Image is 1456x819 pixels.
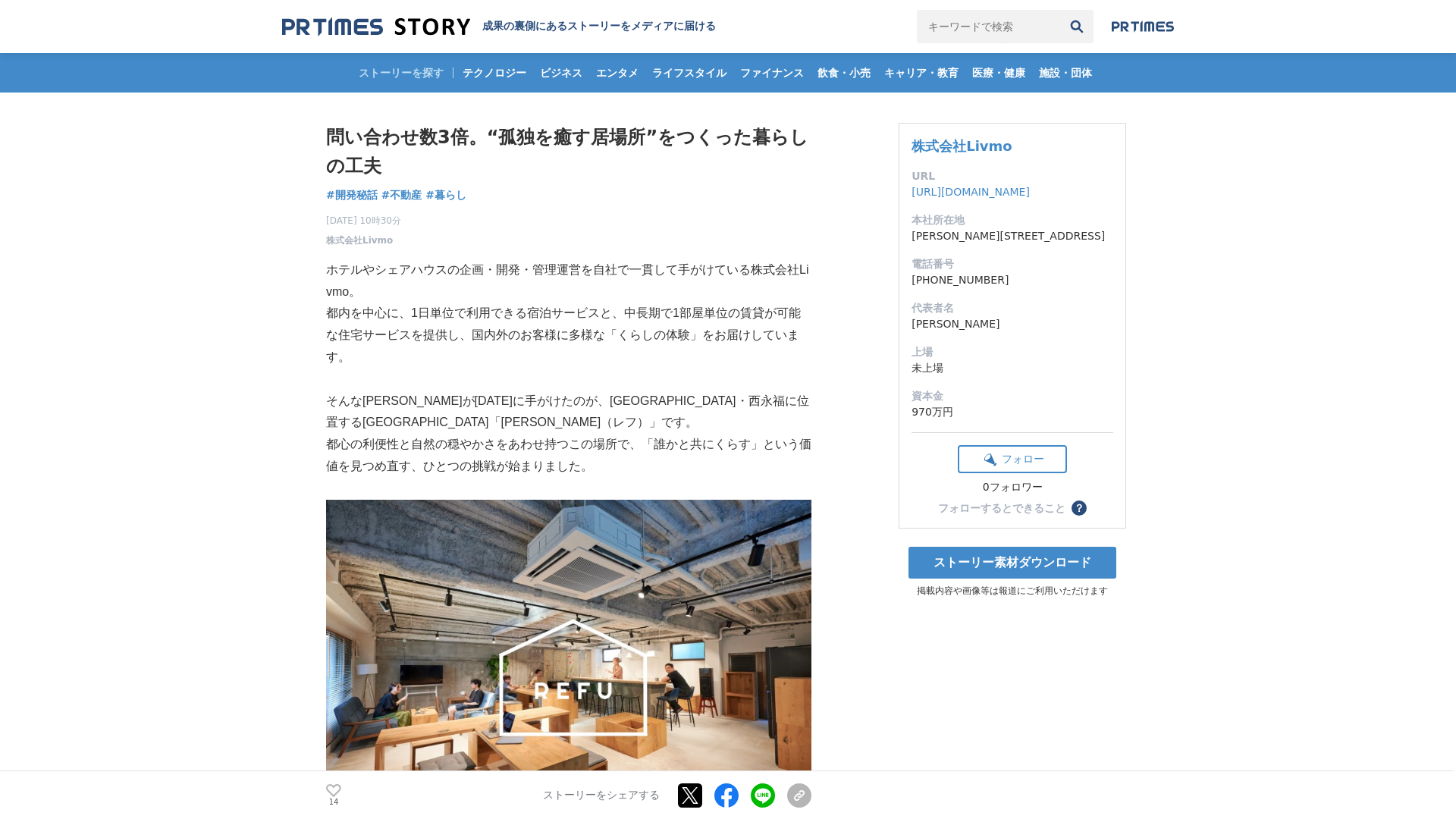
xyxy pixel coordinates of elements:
a: キャリア・教育 [878,53,965,93]
a: ファイナンス [734,53,810,93]
span: ライフスタイル [646,66,733,80]
span: #不動産 [381,188,422,202]
span: 施設・団体 [1033,66,1098,80]
a: ビジネス [534,53,588,93]
a: #暮らし [425,187,466,203]
dt: 代表者名 [912,300,1113,316]
p: ホテルやシェアハウスの企画・開発・管理運営を自社で一貫して手がけている株式会社Livmo。 [326,259,811,303]
dd: 970万円 [912,404,1113,420]
img: thumbnail_eaed5980-8ed3-11f0-a98f-b321817949aa.png [326,500,811,819]
span: ビジネス [534,66,588,80]
dd: [PERSON_NAME][STREET_ADDRESS] [912,228,1113,244]
button: フォロー [958,445,1067,473]
span: #開発秘話 [326,188,378,202]
a: 株式会社Livmo [326,234,393,247]
a: #不動産 [381,187,422,203]
p: 都心の利便性と自然の穏やかさをあわせ持つこの場所で、「誰かと共にくらす」という価値を見つめ直す、ひとつの挑戦が始まりました。 [326,434,811,478]
a: エンタメ [590,53,645,93]
a: 施設・団体 [1033,53,1098,93]
span: 飲食・小売 [811,66,877,80]
dd: [PHONE_NUMBER] [912,272,1113,288]
span: 医療・健康 [966,66,1031,80]
span: エンタメ [590,66,645,80]
p: そんな[PERSON_NAME]が[DATE]に手がけたのが、[GEOGRAPHIC_DATA]・西永福に位置する[GEOGRAPHIC_DATA]「[PERSON_NAME]（レフ）」です。 [326,391,811,435]
a: ライフスタイル [646,53,733,93]
p: 掲載内容や画像等は報道にご利用いただけます [899,585,1126,598]
div: フォローするとできること [938,503,1065,513]
a: 株式会社Livmo [912,138,1012,154]
span: [DATE] 10時30分 [326,214,401,227]
dt: 資本金 [912,388,1113,404]
p: 14 [326,799,341,806]
img: prtimes [1112,20,1174,33]
span: テクノロジー [457,66,532,80]
input: キーワードで検索 [917,10,1060,43]
button: ？ [1072,500,1087,516]
a: #開発秘話 [326,187,378,203]
span: キャリア・教育 [878,66,965,80]
p: ストーリーをシェアする [543,789,660,802]
dt: URL [912,168,1113,184]
a: 成果の裏側にあるストーリーをメディアに届ける 成果の裏側にあるストーリーをメディアに届ける [282,17,716,37]
dt: 電話番号 [912,256,1113,272]
a: ストーリー素材ダウンロード [908,547,1116,579]
a: 医療・健康 [966,53,1031,93]
a: 飲食・小売 [811,53,877,93]
a: テクノロジー [457,53,532,93]
span: ？ [1074,503,1084,513]
dd: 未上場 [912,360,1113,376]
div: 0フォロワー [958,481,1067,494]
img: 成果の裏側にあるストーリーをメディアに届ける [282,17,470,37]
span: ファイナンス [734,66,810,80]
dt: 本社所在地 [912,212,1113,228]
button: 検索 [1060,10,1094,43]
p: 都内を中心に、1日単位で利用できる宿泊サービスと、中長期で1部屋単位の賃貸が可能な住宅サービスを提供し、国内外のお客様に多様な「くらしの体験」をお届けしています。 [326,303,811,368]
a: [URL][DOMAIN_NAME] [912,186,1030,198]
dt: 上場 [912,344,1113,360]
h2: 成果の裏側にあるストーリーをメディアに届ける [482,20,716,33]
span: #暮らし [425,188,466,202]
dd: [PERSON_NAME] [912,316,1113,332]
h1: 問い合わせ数3倍。“孤独を癒す居場所”をつくった暮らしの工夫 [326,123,811,181]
